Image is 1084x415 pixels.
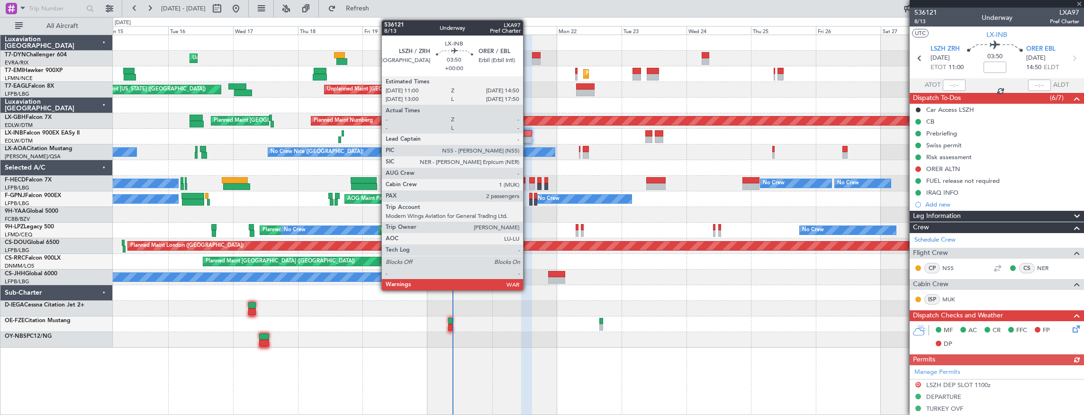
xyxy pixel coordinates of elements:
a: EDLW/DTM [5,122,33,129]
a: NER [1037,264,1058,272]
div: Prebriefing [926,129,957,137]
span: LXA97 [1050,8,1079,18]
span: [DATE] [930,54,950,63]
span: Dispatch To-Dos [913,93,961,104]
span: (6/7) [1050,93,1064,103]
a: D-IEGACessna Citation Jet 2+ [5,302,84,308]
a: LFPB/LBG [5,247,29,254]
div: Planned Maint Nice ([GEOGRAPHIC_DATA]) [384,145,489,159]
div: Unplanned Maint [GEOGRAPHIC_DATA] (Riga Intl) [192,51,314,65]
span: DP [944,340,952,349]
a: CS-JHHGlobal 6000 [5,271,57,277]
a: LFPB/LBG [5,90,29,98]
div: IRAQ INFO [926,189,958,197]
a: FCBB/BZV [5,216,30,223]
span: OY-NBS [5,334,27,339]
span: Pref Charter [1050,18,1079,26]
span: CS-RRC [5,255,25,261]
a: T7-EMIHawker 900XP [5,68,63,73]
div: Tue 23 [622,26,687,35]
span: FFC [1016,326,1027,335]
a: T7-DYNChallenger 604 [5,52,67,58]
div: Add new [925,200,1079,208]
div: FUEL release not required [926,177,1000,185]
div: AOG Maint Paris ([GEOGRAPHIC_DATA]) [347,192,447,206]
div: Planned Maint [GEOGRAPHIC_DATA] ([GEOGRAPHIC_DATA]) [206,254,355,269]
a: CS-DOUGlobal 6500 [5,240,59,245]
span: ALDT [1053,81,1069,90]
span: OE-FZE [5,318,25,324]
span: T7-EMI [5,68,23,73]
div: Tue 16 [168,26,233,35]
div: Fri 19 [362,26,427,35]
div: Wed 17 [233,26,298,35]
span: 03:50 [987,52,1003,62]
div: Planned Maint [GEOGRAPHIC_DATA] [586,67,677,81]
span: F-GPNJ [5,193,25,198]
span: FP [1043,326,1050,335]
div: Underway [982,13,1012,23]
span: Crew [913,222,929,233]
div: Planned Maint [GEOGRAPHIC_DATA] ([GEOGRAPHIC_DATA]) [387,176,536,190]
div: Unplanned Maint [GEOGRAPHIC_DATA] ([GEOGRAPHIC_DATA]) [327,82,483,97]
a: LFPB/LBG [5,200,29,207]
div: No Crew [802,223,824,237]
a: LFPB/LBG [5,278,29,285]
div: CB [926,117,934,126]
div: Mon 22 [557,26,622,35]
div: No Crew [397,176,419,190]
span: F-HECD [5,177,26,183]
span: CS-JHH [5,271,25,277]
div: Sun 21 [492,26,557,35]
div: No Crew [837,176,859,190]
div: CS [1019,263,1035,273]
a: NSS [942,264,964,272]
div: No Crew [763,176,785,190]
div: No Crew [284,223,306,237]
span: LX-GBH [5,115,26,120]
span: ETOT [930,63,946,72]
button: UTC [912,29,929,37]
div: Planned [GEOGRAPHIC_DATA] ([GEOGRAPHIC_DATA]) [262,223,397,237]
span: [DATE] [1026,54,1046,63]
span: LSZH ZRH [930,45,960,54]
div: [DATE] [115,19,131,27]
span: 9H-YAA [5,208,26,214]
a: EDLW/DTM [5,137,33,144]
a: CS-RRCFalcon 900LX [5,255,61,261]
a: [PERSON_NAME]/QSA [5,153,61,160]
span: LX-INB [986,30,1007,40]
div: Sat 20 [427,26,492,35]
span: All Aircraft [25,23,100,29]
a: LX-AOACitation Mustang [5,146,72,152]
a: EVRA/RIX [5,59,28,66]
button: All Aircraft [10,18,103,34]
span: T7-EAGL [5,83,28,89]
span: 9H-LPZ [5,224,24,230]
span: Dispatch Checks and Weather [913,310,1003,321]
div: Wed 24 [687,26,751,35]
span: MF [944,326,953,335]
a: LFPB/LBG [5,184,29,191]
span: ATOT [925,81,940,90]
a: Schedule Crew [914,235,956,245]
div: CP [924,263,940,273]
span: Leg Information [913,211,961,222]
span: ORER EBL [1026,45,1056,54]
div: Fri 26 [816,26,881,35]
a: LX-INBFalcon 900EX EASy II [5,130,80,136]
span: 11:00 [948,63,964,72]
div: Mon 15 [103,26,168,35]
span: AC [968,326,977,335]
a: LFMN/NCE [5,75,33,82]
span: LX-INB [5,130,23,136]
div: Planned Maint London ([GEOGRAPHIC_DATA]) [130,239,244,253]
span: D-IEGA [5,302,24,308]
div: Planned Maint [US_STATE] ([GEOGRAPHIC_DATA]) [84,82,206,97]
a: T7-EAGLFalcon 8X [5,83,54,89]
div: Sat 27 [881,26,946,35]
div: Thu 25 [751,26,816,35]
span: 14:50 [1026,63,1041,72]
div: ORER ALTN [926,165,960,173]
span: ELDT [1044,63,1059,72]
